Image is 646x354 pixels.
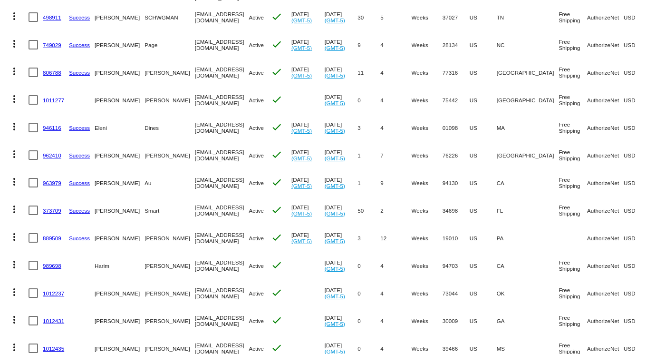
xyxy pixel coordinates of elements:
[69,14,90,20] a: Success
[443,279,470,307] mat-cell: 73044
[145,59,194,86] mat-cell: [PERSON_NAME]
[9,314,20,325] mat-icon: more_vert
[271,232,282,243] mat-icon: check
[291,141,325,169] mat-cell: [DATE]
[291,169,325,197] mat-cell: [DATE]
[271,121,282,133] mat-icon: check
[325,45,345,51] a: (GMT-5)
[9,121,20,132] mat-icon: more_vert
[412,197,443,224] mat-cell: Weeks
[443,197,470,224] mat-cell: 34698
[145,307,194,334] mat-cell: [PERSON_NAME]
[249,69,264,76] span: Active
[497,59,559,86] mat-cell: [GEOGRAPHIC_DATA]
[412,3,443,31] mat-cell: Weeks
[412,141,443,169] mat-cell: Weeks
[69,152,90,158] a: Success
[9,259,20,270] mat-icon: more_vert
[470,252,497,279] mat-cell: US
[497,31,559,59] mat-cell: NC
[145,114,194,141] mat-cell: Dines
[145,3,194,31] mat-cell: SCHWGMAN
[412,307,443,334] mat-cell: Weeks
[249,207,264,214] span: Active
[9,342,20,353] mat-icon: more_vert
[357,114,380,141] mat-cell: 3
[325,169,358,197] mat-cell: [DATE]
[470,224,497,252] mat-cell: US
[43,290,64,296] a: 1012237
[249,42,264,48] span: Active
[497,86,559,114] mat-cell: [GEOGRAPHIC_DATA]
[249,125,264,131] span: Active
[380,31,411,59] mat-cell: 4
[325,72,345,79] a: (GMT-5)
[325,86,358,114] mat-cell: [DATE]
[325,59,358,86] mat-cell: [DATE]
[470,3,497,31] mat-cell: US
[559,252,587,279] mat-cell: Free Shipping
[145,197,194,224] mat-cell: Smart
[497,114,559,141] mat-cell: MA
[195,86,249,114] mat-cell: [EMAIL_ADDRESS][DOMAIN_NAME]
[587,279,624,307] mat-cell: AuthorizeNet
[95,3,145,31] mat-cell: [PERSON_NAME]
[291,3,325,31] mat-cell: [DATE]
[412,224,443,252] mat-cell: Weeks
[249,318,264,324] span: Active
[69,235,90,241] a: Success
[291,114,325,141] mat-cell: [DATE]
[9,204,20,215] mat-icon: more_vert
[43,97,64,103] a: 1011277
[271,39,282,50] mat-icon: check
[587,307,624,334] mat-cell: AuthorizeNet
[443,59,470,86] mat-cell: 77316
[325,197,358,224] mat-cell: [DATE]
[145,141,194,169] mat-cell: [PERSON_NAME]
[470,279,497,307] mat-cell: US
[559,86,587,114] mat-cell: Free Shipping
[249,14,264,20] span: Active
[145,169,194,197] mat-cell: Au
[380,141,411,169] mat-cell: 7
[559,197,587,224] mat-cell: Free Shipping
[380,252,411,279] mat-cell: 4
[291,45,312,51] a: (GMT-5)
[195,169,249,197] mat-cell: [EMAIL_ADDRESS][DOMAIN_NAME]
[587,141,624,169] mat-cell: AuthorizeNet
[325,31,358,59] mat-cell: [DATE]
[95,31,145,59] mat-cell: [PERSON_NAME]
[380,307,411,334] mat-cell: 4
[291,224,325,252] mat-cell: [DATE]
[249,97,264,103] span: Active
[325,17,345,23] a: (GMT-5)
[587,169,624,197] mat-cell: AuthorizeNet
[271,149,282,160] mat-icon: check
[587,252,624,279] mat-cell: AuthorizeNet
[497,141,559,169] mat-cell: [GEOGRAPHIC_DATA]
[357,141,380,169] mat-cell: 1
[291,155,312,161] a: (GMT-5)
[470,114,497,141] mat-cell: US
[43,263,61,269] a: 989698
[145,86,194,114] mat-cell: [PERSON_NAME]
[271,177,282,188] mat-icon: check
[325,3,358,31] mat-cell: [DATE]
[325,155,345,161] a: (GMT-5)
[443,114,470,141] mat-cell: 01098
[587,59,624,86] mat-cell: AuthorizeNet
[497,169,559,197] mat-cell: CA
[357,224,380,252] mat-cell: 3
[325,279,358,307] mat-cell: [DATE]
[9,176,20,187] mat-icon: more_vert
[271,287,282,298] mat-icon: check
[380,279,411,307] mat-cell: 4
[380,197,411,224] mat-cell: 2
[95,197,145,224] mat-cell: [PERSON_NAME]
[291,197,325,224] mat-cell: [DATE]
[497,197,559,224] mat-cell: FL
[357,169,380,197] mat-cell: 1
[291,238,312,244] a: (GMT-5)
[291,210,312,216] a: (GMT-5)
[380,224,411,252] mat-cell: 12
